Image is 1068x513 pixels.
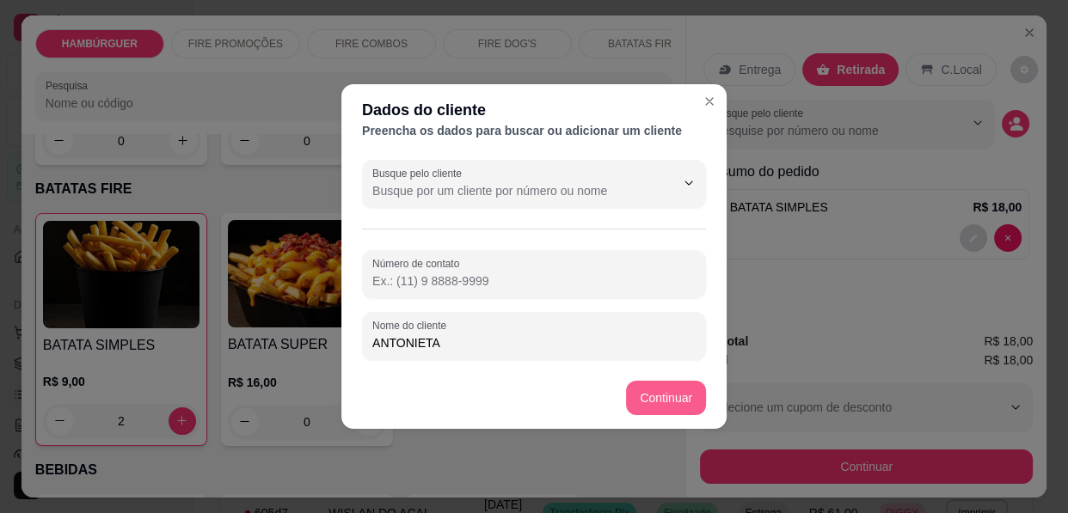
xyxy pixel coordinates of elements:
[362,122,706,139] div: Preencha os dados para buscar ou adicionar um cliente
[626,381,706,415] button: Continuar
[372,318,452,333] label: Nome do cliente
[372,166,468,180] label: Busque pelo cliente
[696,88,723,115] button: Close
[372,334,696,351] input: Nome do cliente
[372,256,465,271] label: Número de contato
[675,169,703,197] button: Show suggestions
[372,272,696,290] input: Número de contato
[372,182,648,199] input: Busque pelo cliente
[362,98,706,122] div: Dados do cliente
